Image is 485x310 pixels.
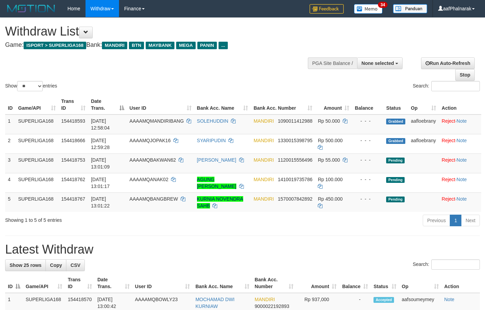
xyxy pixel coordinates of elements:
span: Copy 9000022192893 to clipboard [255,304,289,309]
span: Copy 1410019735786 to clipboard [278,177,312,182]
span: Accepted [373,297,394,303]
input: Search: [431,81,480,91]
th: Balance [352,95,383,114]
th: Bank Acc. Name: activate to sort column ascending [193,273,252,293]
a: Note [457,196,467,202]
span: Grabbed [386,119,405,124]
th: Op: activate to sort column ascending [399,273,442,293]
td: · [439,192,481,212]
label: Show entries [5,81,57,91]
span: MANDIRI [255,297,275,302]
a: Copy [45,259,66,271]
span: Copy [50,262,62,268]
span: AAAAMQMANDIRIBANG [130,118,184,124]
span: MANDIRI [253,177,274,182]
span: BTN [129,42,144,49]
div: - - - [355,118,381,124]
span: Pending [386,177,405,183]
button: None selected [357,57,403,69]
div: - - - [355,157,381,163]
th: Game/API: activate to sort column ascending [23,273,65,293]
th: Bank Acc. Name: activate to sort column ascending [194,95,251,114]
span: MANDIRI [253,157,274,163]
a: Reject [442,196,455,202]
th: Bank Acc. Number: activate to sort column ascending [251,95,315,114]
input: Search: [431,259,480,270]
th: Action [439,95,481,114]
div: - - - [355,196,381,202]
span: PANIN [197,42,217,49]
span: 154418767 [61,196,85,202]
td: · [439,173,481,192]
a: Show 25 rows [5,259,46,271]
span: Pending [386,158,405,163]
th: Date Trans.: activate to sort column ascending [95,273,132,293]
td: aafloebrany [408,114,439,134]
h4: Game: Bank: [5,42,316,49]
span: Rp 500.000 [318,138,342,143]
span: AAAAMQBAKWAN62 [130,157,176,163]
a: SOLEHUDDIN [197,118,228,124]
span: Copy 1090011412988 to clipboard [278,118,312,124]
th: Date Trans.: activate to sort column descending [88,95,127,114]
th: Action [442,273,480,293]
span: MANDIRI [253,196,274,202]
a: Note [457,177,467,182]
span: None selected [362,60,394,66]
th: ID [5,95,15,114]
a: Run Auto-Refresh [421,57,475,69]
a: KURNIA NOVENDRA SAHB [197,196,243,208]
td: · [439,153,481,173]
a: 1 [450,215,461,226]
img: Feedback.jpg [310,4,344,14]
span: Rp 55.000 [318,157,340,163]
span: [DATE] 12:58:04 [91,118,110,131]
td: 3 [5,153,15,173]
a: Stop [455,69,475,81]
a: Reject [442,118,455,124]
a: Next [461,215,480,226]
td: 4 [5,173,15,192]
span: Rp 50.000 [318,118,340,124]
td: SUPERLIGA168 [15,153,58,173]
div: - - - [355,137,381,144]
span: 154418762 [61,177,85,182]
td: · [439,114,481,134]
select: Showentries [17,81,43,91]
th: ID: activate to sort column descending [5,273,23,293]
a: MOCHAMAD DWI KURNIAW [195,297,234,309]
span: 154418593 [61,118,85,124]
th: Status [383,95,408,114]
td: SUPERLIGA168 [15,173,58,192]
a: SYARIPUDIN [197,138,226,143]
span: ISPORT > SUPERLIGA168 [24,42,86,49]
span: Copy 1330015398795 to clipboard [278,138,312,143]
th: Amount: activate to sort column ascending [315,95,352,114]
a: Note [457,157,467,163]
a: Note [457,138,467,143]
a: Note [444,297,455,302]
th: Trans ID: activate to sort column ascending [65,273,95,293]
a: Note [457,118,467,124]
span: [DATE] 13:01:17 [91,177,110,189]
div: - - - [355,176,381,183]
a: Reject [442,177,455,182]
span: MANDIRI [253,118,274,124]
img: panduan.png [393,4,427,13]
th: Balance: activate to sort column ascending [339,273,371,293]
td: SUPERLIGA168 [15,134,58,153]
span: Grabbed [386,138,405,144]
div: Showing 1 to 5 of 5 entries [5,214,197,224]
span: Show 25 rows [10,262,41,268]
td: 5 [5,192,15,212]
span: Rp 100.000 [318,177,342,182]
th: User ID: activate to sort column ascending [127,95,194,114]
span: Rp 450.000 [318,196,342,202]
span: [DATE] 13:01:22 [91,196,110,208]
span: Copy 1570007842892 to clipboard [278,196,312,202]
span: MANDIRI [253,138,274,143]
th: Game/API: activate to sort column ascending [15,95,58,114]
span: AAAAMQJOPAK16 [130,138,171,143]
label: Search: [413,259,480,270]
td: SUPERLIGA168 [15,192,58,212]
